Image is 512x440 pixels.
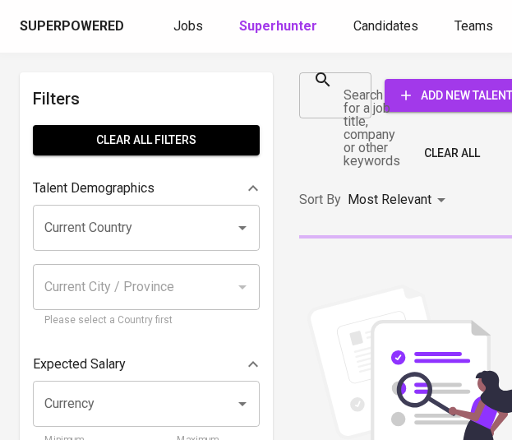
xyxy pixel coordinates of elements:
p: Sort By [299,190,341,210]
span: Jobs [173,18,203,34]
h6: Filters [33,86,260,112]
button: Clear All [417,138,487,169]
button: Clear All filters [33,125,260,155]
button: Open [231,216,254,239]
span: Teams [454,18,493,34]
span: Candidates [353,18,418,34]
span: Clear All filters [46,130,247,151]
p: Most Relevant [348,190,431,210]
span: Clear All [424,143,480,164]
a: Teams [454,16,496,37]
a: Candidates [353,16,422,37]
a: Superpowered [20,17,127,36]
div: Expected Salary [33,348,260,381]
div: Superpowered [20,17,124,36]
a: Jobs [173,16,206,37]
b: Superhunter [239,18,317,34]
div: Talent Demographics [33,172,260,205]
p: Please select a Country first [44,313,248,329]
a: Superhunter [239,16,321,37]
button: Open [231,392,254,415]
p: Talent Demographics [33,178,155,198]
p: Expected Salary [33,354,126,374]
div: Most Relevant [348,185,451,215]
